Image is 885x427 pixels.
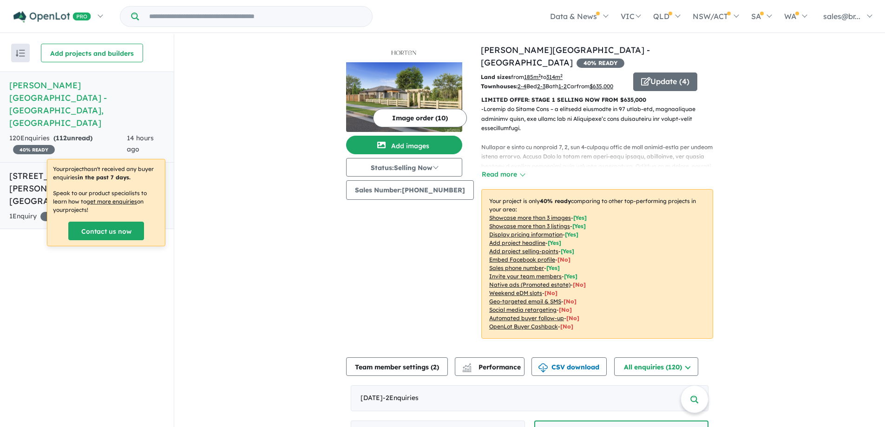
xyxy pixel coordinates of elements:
a: [PERSON_NAME][GEOGRAPHIC_DATA] - [GEOGRAPHIC_DATA] [481,45,650,68]
span: - 2 Enquir ies [383,394,419,402]
button: Update (4) [633,72,697,91]
button: All enquiries (120) [614,357,698,376]
a: Contact us now [68,222,144,240]
a: Horton Park Estate - Langwarrin LogoHorton Park Estate - Langwarrin [346,44,462,132]
b: Land sizes [481,73,511,80]
u: 1-2 [558,83,567,90]
u: Showcase more than 3 images [489,214,571,221]
u: Weekend eDM slots [489,289,542,296]
span: sales@br... [823,12,860,21]
sup: 2 [560,73,563,78]
span: [No] [566,315,579,322]
u: Invite your team members [489,273,562,280]
button: Add images [346,136,462,154]
img: download icon [538,363,548,373]
u: $ 635,000 [590,83,613,90]
p: Speak to our product specialists to learn how to on your projects ! [53,189,159,214]
u: 185 m [524,73,541,80]
span: [ Yes ] [564,273,577,280]
sup: 2 [538,73,541,78]
span: [ Yes ] [561,248,574,255]
span: [No] [564,298,577,305]
span: 40 % READY [13,145,55,154]
u: Native ads (Promoted estate) [489,281,570,288]
p: - Loremip do Sitame Cons – a elitsedd eiusmodte in 97 utlab-etd, magnaaliquae adminimv quisn, exe... [481,105,721,417]
button: Image order (10) [373,109,467,127]
p: Your project hasn't received any buyer enquiries [53,165,159,182]
span: [No] [573,281,586,288]
p: Bed Bath Car from [481,82,626,91]
div: 120 Enquir ies [9,133,127,155]
span: [No] [544,289,557,296]
u: Automated buyer follow-up [489,315,564,322]
p: LIMITED OFFER: STAGE 1 SELLING NOW FROM $635,000 [481,95,713,105]
h5: [STREET_ADDRESS][PERSON_NAME] , [GEOGRAPHIC_DATA] [9,170,164,207]
u: Sales phone number [489,264,544,271]
b: 40 % ready [540,197,571,204]
img: line-chart.svg [463,363,471,368]
span: Performance [464,363,521,371]
button: Team member settings (2) [346,357,448,376]
u: 2-3 [537,83,545,90]
u: Add project selling-points [489,248,558,255]
u: get more enquiries [86,198,137,205]
button: Performance [455,357,524,376]
b: in the past 7 days. [78,174,131,181]
span: [ No ] [557,256,570,263]
span: [No] [559,306,572,313]
span: [ Yes ] [546,264,560,271]
u: Display pricing information [489,231,563,238]
span: 112 [56,134,67,142]
div: 1 Enquir y [9,211,81,222]
span: 35 % READY [40,212,81,221]
span: 2 [433,363,437,371]
p: Your project is only comparing to other top-performing projects in your area: - - - - - - - - - -... [481,189,713,339]
button: Read more [481,169,525,180]
u: Embed Facebook profile [489,256,555,263]
img: Horton Park Estate - Langwarrin [346,62,462,132]
input: Try estate name, suburb, builder or developer [141,7,370,26]
span: 40 % READY [577,59,624,68]
h5: [PERSON_NAME][GEOGRAPHIC_DATA] - [GEOGRAPHIC_DATA] , [GEOGRAPHIC_DATA] [9,79,164,129]
u: 314 m [546,73,563,80]
span: [ Yes ] [572,223,586,230]
button: Add projects and builders [41,44,143,62]
u: Add project headline [489,239,545,246]
button: CSV download [531,357,607,376]
u: OpenLot Buyer Cashback [489,323,558,330]
span: [ Yes ] [565,231,578,238]
span: [No] [560,323,573,330]
span: to [541,73,563,80]
strong: ( unread) [53,134,92,142]
img: Openlot PRO Logo White [13,11,91,23]
span: 14 hours ago [127,134,154,153]
button: Status:Selling Now [346,158,462,177]
u: 2-4 [518,83,526,90]
span: [ Yes ] [548,239,561,246]
u: Geo-targeted email & SMS [489,298,561,305]
button: Sales Number:[PHONE_NUMBER] [346,180,474,200]
u: Social media retargeting [489,306,557,313]
img: bar-chart.svg [462,366,472,372]
p: from [481,72,626,82]
img: Horton Park Estate - Langwarrin Logo [350,47,459,59]
div: [DATE] [351,385,708,411]
u: Showcase more than 3 listings [489,223,570,230]
b: Townhouses: [481,83,518,90]
span: [ Yes ] [573,214,587,221]
img: sort.svg [16,50,25,57]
